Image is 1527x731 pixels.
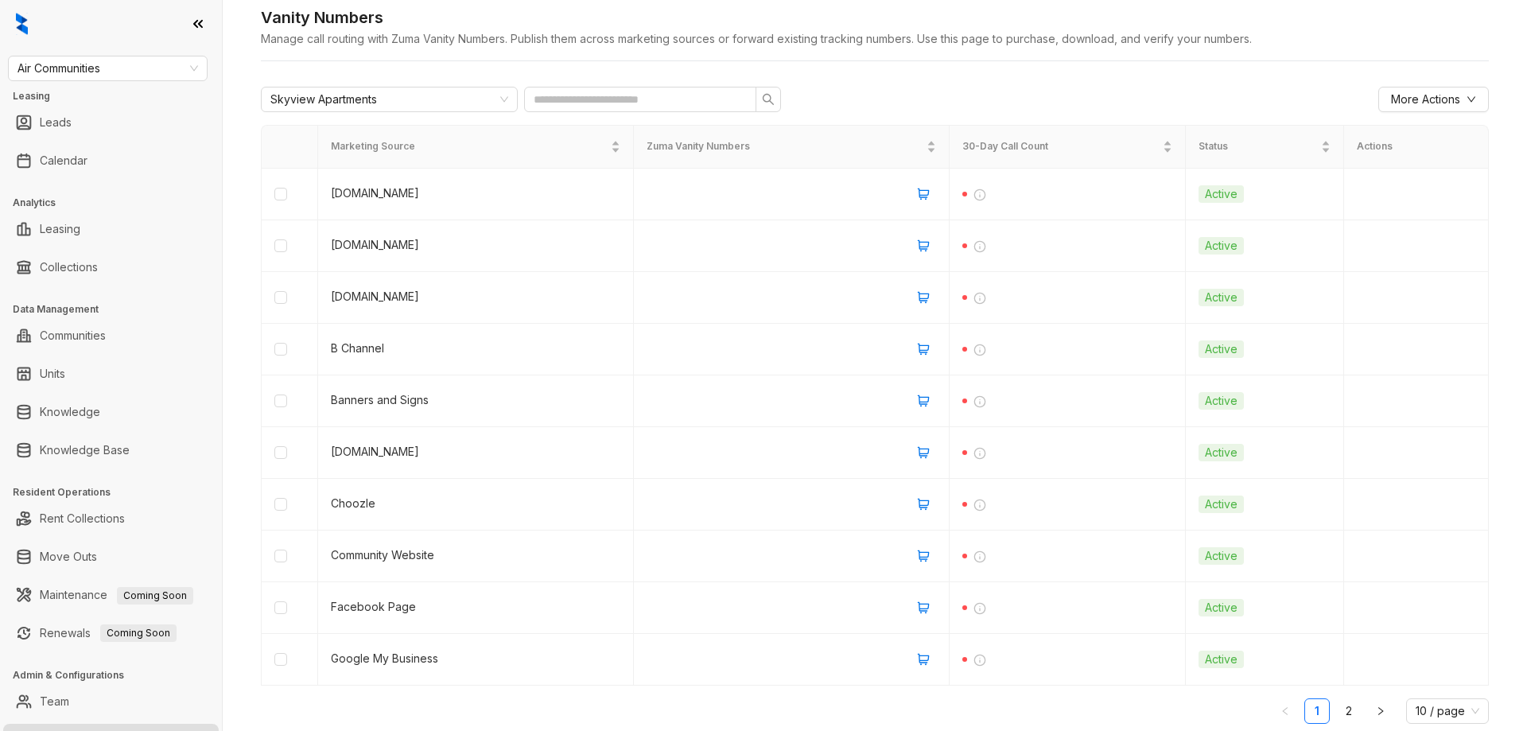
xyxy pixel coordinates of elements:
[1280,706,1290,716] span: left
[1199,444,1244,461] span: Active
[962,139,1160,154] span: 30-Day Call Count
[1272,698,1298,724] button: left
[331,598,620,616] div: Facebook Page
[40,145,87,177] a: Calendar
[3,541,219,573] li: Move Outs
[1199,496,1244,513] span: Active
[3,320,219,352] li: Communities
[331,340,620,357] div: B Channel
[17,56,198,80] span: Air Communities
[1199,392,1244,410] span: Active
[3,396,219,428] li: Knowledge
[117,587,193,605] span: Coming Soon
[3,251,219,283] li: Collections
[1378,87,1489,112] button: More Actionsdown
[3,503,219,535] li: Rent Collections
[1272,698,1298,724] li: Previous Page
[40,213,80,245] a: Leasing
[331,288,620,305] div: [DOMAIN_NAME]
[3,686,219,717] li: Team
[13,302,222,317] h3: Data Management
[1368,698,1393,724] button: right
[3,213,219,245] li: Leasing
[634,126,950,168] th: Zuma Vanity Numbers
[40,320,106,352] a: Communities
[331,546,620,564] div: Community Website
[40,251,98,283] a: Collections
[3,434,219,466] li: Knowledge Base
[40,686,69,717] a: Team
[1376,706,1385,716] span: right
[40,396,100,428] a: Knowledge
[331,139,608,154] span: Marketing Source
[270,87,377,111] span: Skyview Apartments
[1199,289,1244,306] span: Active
[261,30,1489,48] div: Manage call routing with Zuma Vanity Numbers. Publish them across marketing sources or forward ex...
[1337,699,1361,723] a: 2
[13,485,222,500] h3: Resident Operations
[1199,185,1244,203] span: Active
[331,443,620,461] div: [DOMAIN_NAME]
[318,126,634,168] th: Marketing Source
[40,503,125,535] a: Rent Collections
[1467,95,1476,104] span: down
[40,541,97,573] a: Move Outs
[3,358,219,390] li: Units
[3,579,219,611] li: Maintenance
[13,196,222,210] h3: Analytics
[40,617,177,649] a: RenewalsComing Soon
[1305,699,1329,723] a: 1
[331,650,620,667] div: Google My Business
[331,391,620,409] div: Banners and Signs
[100,624,177,642] span: Coming Soon
[40,358,65,390] a: Units
[1199,340,1244,358] span: Active
[1199,651,1244,668] span: Active
[1336,698,1362,724] li: 2
[261,6,1489,30] div: Vanity Numbers
[40,434,130,466] a: Knowledge Base
[331,495,620,512] div: Choozle
[647,139,923,154] span: Zuma Vanity Numbers
[1199,139,1317,154] span: Status
[331,236,620,254] div: [DOMAIN_NAME]
[1199,547,1244,565] span: Active
[1391,91,1460,108] span: More Actions
[16,13,28,35] img: logo
[1199,599,1244,616] span: Active
[331,185,620,202] div: [DOMAIN_NAME]
[3,107,219,138] li: Leads
[13,668,222,682] h3: Admin & Configurations
[762,93,775,106] span: search
[1199,237,1244,255] span: Active
[3,145,219,177] li: Calendar
[1304,698,1330,724] li: 1
[1344,126,1489,168] th: Actions
[3,617,219,649] li: Renewals
[13,89,222,103] h3: Leasing
[1406,698,1489,724] div: Page Size
[950,126,1186,168] th: 30-Day Call Count
[1186,126,1343,168] th: Status
[1416,699,1479,723] span: 10 / page
[40,107,72,138] a: Leads
[1368,698,1393,724] li: Next Page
